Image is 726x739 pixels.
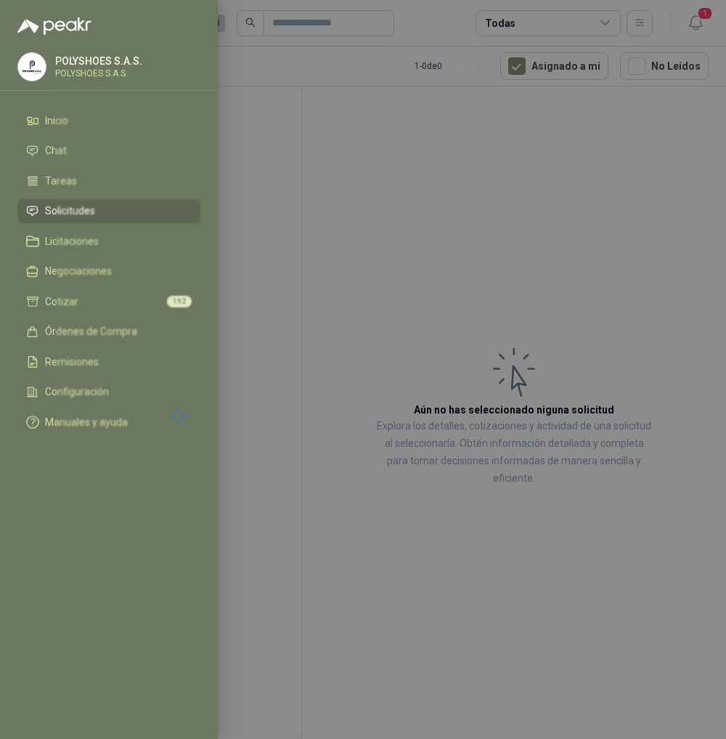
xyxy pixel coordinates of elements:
span: Configuración [45,386,109,397]
a: Cotizar192 [17,289,200,314]
a: Negociaciones [17,259,200,284]
span: Inicio [45,115,68,126]
img: Company Logo [18,53,46,81]
a: Remisiones [17,350,200,374]
a: Configuración [17,380,200,405]
a: Solicitudes [17,199,200,224]
span: Manuales y ayuda [45,416,128,428]
a: Inicio [17,108,200,133]
span: Tareas [45,175,77,187]
span: Cotizar [45,296,78,307]
a: Licitaciones [17,229,200,254]
span: Remisiones [45,356,99,368]
span: Negociaciones [45,265,112,277]
a: Órdenes de Compra [17,320,200,344]
span: Chat [45,145,67,156]
span: Licitaciones [45,235,99,247]
p: POLYSHOES S.A.S. [55,56,146,66]
a: Tareas [17,169,200,193]
a: Chat [17,139,200,163]
img: Logo peakr [17,17,91,35]
span: Solicitudes [45,205,95,217]
a: Manuales y ayuda [17,410,200,435]
p: POLYSHOES S.A.S. [55,69,146,78]
span: Órdenes de Compra [45,326,137,337]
